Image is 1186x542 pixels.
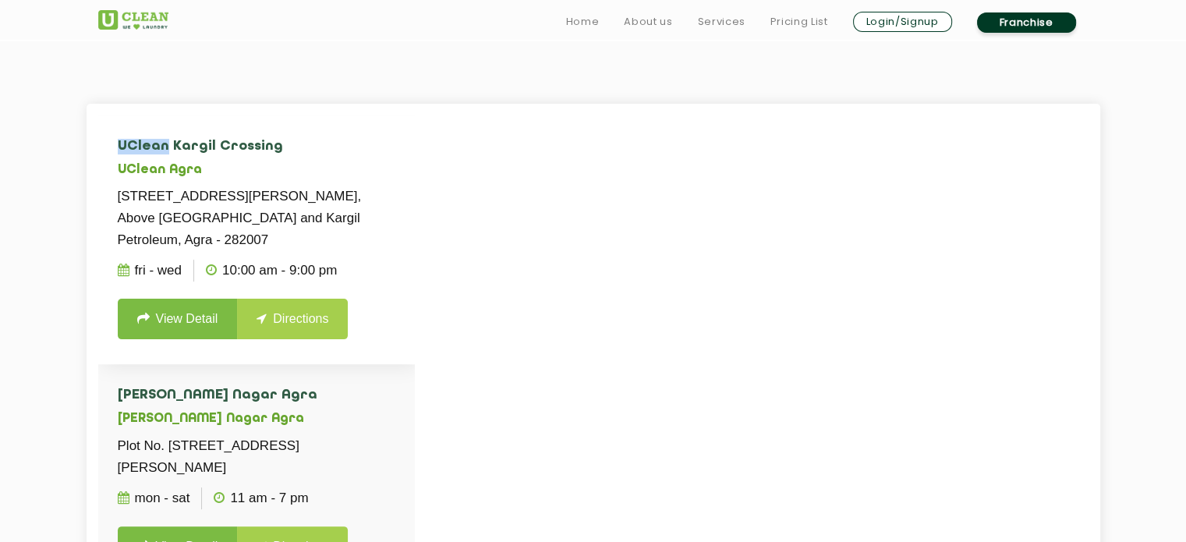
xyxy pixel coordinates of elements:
p: Plot No. [STREET_ADDRESS][PERSON_NAME] [118,435,395,479]
a: Directions [237,299,348,339]
img: UClean Laundry and Dry Cleaning [98,10,168,30]
a: View Detail [118,299,238,339]
a: About us [624,12,672,31]
a: Pricing List [770,12,828,31]
h5: UClean Agra [118,163,395,178]
h4: UClean Kargil Crossing [118,139,395,154]
h4: [PERSON_NAME] Nagar Agra [118,388,395,403]
h5: [PERSON_NAME] Nagar Agra [118,412,395,427]
p: 11 AM - 7 PM [214,487,308,509]
p: Mon - Sat [118,487,190,509]
a: Franchise [977,12,1076,33]
p: [STREET_ADDRESS][PERSON_NAME], Above [GEOGRAPHIC_DATA] and Kargil Petroleum, Agra - 282007 [118,186,395,251]
a: Services [697,12,745,31]
a: Home [566,12,600,31]
p: Fri - Wed [118,260,182,282]
a: Login/Signup [853,12,952,32]
p: 10:00 AM - 9:00 PM [206,260,337,282]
